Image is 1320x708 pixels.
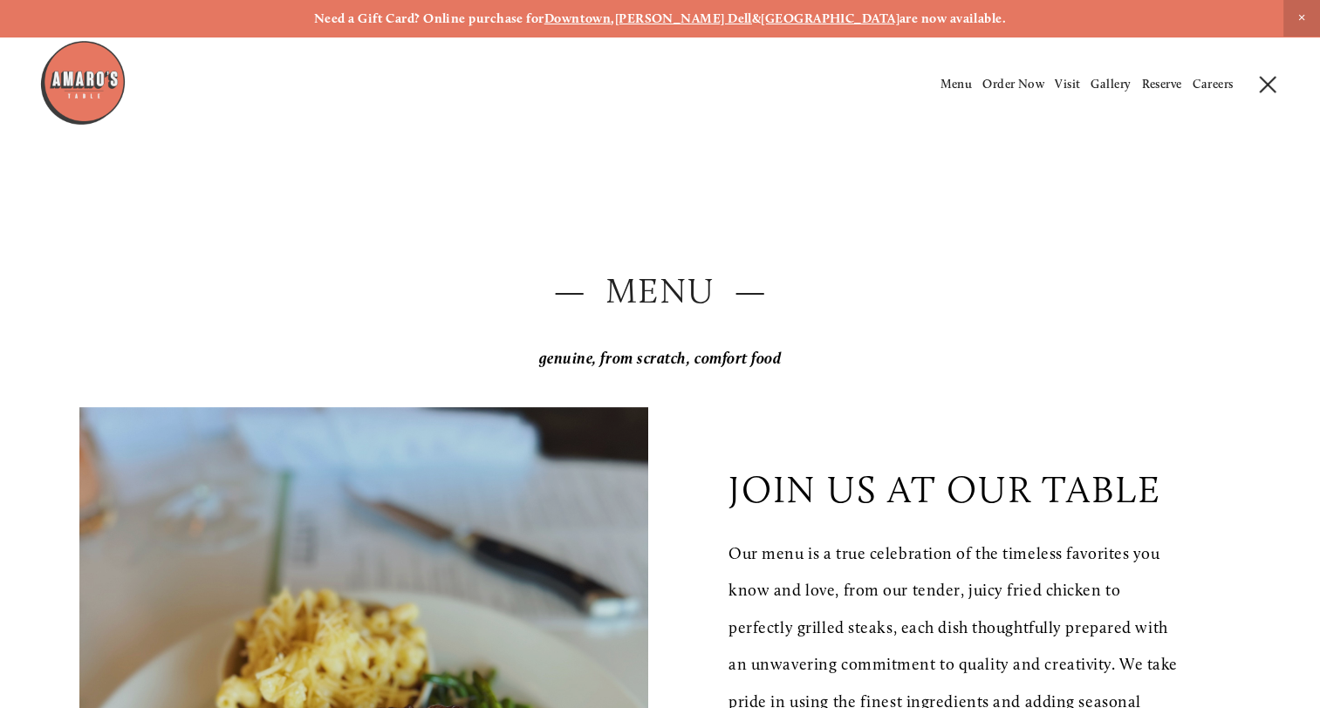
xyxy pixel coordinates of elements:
a: Gallery [1091,77,1131,92]
a: [GEOGRAPHIC_DATA] [761,10,899,26]
a: Visit [1055,77,1080,92]
a: Order Now [982,77,1044,92]
a: [PERSON_NAME] Dell [615,10,752,26]
strong: Need a Gift Card? Online purchase for [314,10,544,26]
h2: — Menu — [79,266,1241,315]
strong: , [611,10,614,26]
a: Downtown [544,10,612,26]
a: Menu [940,77,972,92]
a: Reserve [1141,77,1181,92]
strong: & [752,10,761,26]
a: Careers [1192,77,1233,92]
img: Amaro's Table [39,39,127,126]
em: genuine, from scratch, comfort food [539,349,782,368]
strong: are now available. [899,10,1006,26]
p: join us at our table [728,467,1161,512]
